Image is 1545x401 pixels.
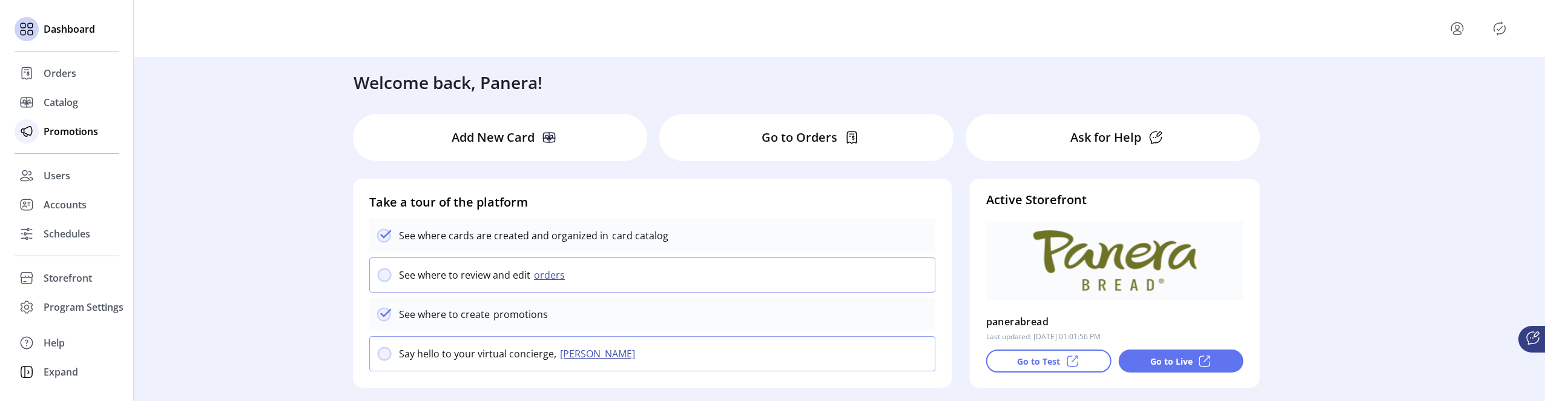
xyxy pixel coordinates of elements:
p: card catalog [608,228,668,243]
button: orders [530,268,572,282]
p: See where to review and edit [399,268,530,282]
h4: Active Storefront [986,191,1244,209]
p: Go to Live [1150,355,1193,368]
span: Promotions [44,124,98,139]
button: menu [1448,19,1467,38]
button: Publisher Panel [1490,19,1509,38]
span: Accounts [44,197,87,212]
p: See where cards are created and organized in [399,228,608,243]
h4: Take a tour of the platform [369,193,935,211]
p: Go to Test [1017,355,1060,368]
span: Orders [44,66,76,81]
p: Last updated: [DATE] 01:01:56 PM [986,331,1101,342]
span: Expand [44,365,78,379]
p: Ask for Help [1070,128,1141,147]
span: Program Settings [44,300,124,314]
p: Say hello to your virtual concierge, [399,346,556,361]
button: [PERSON_NAME] [556,346,642,361]
span: Catalog [44,95,78,110]
span: Schedules [44,227,90,241]
p: See where to create [399,307,490,322]
span: Users [44,168,70,183]
h3: Welcome back, Panera! [354,70,542,95]
span: Storefront [44,271,92,285]
p: Go to Orders [762,128,837,147]
span: Dashboard [44,22,95,36]
p: promotions [490,307,548,322]
p: Add New Card [452,128,535,147]
span: Help [44,336,65,350]
p: panerabread [986,312,1049,331]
